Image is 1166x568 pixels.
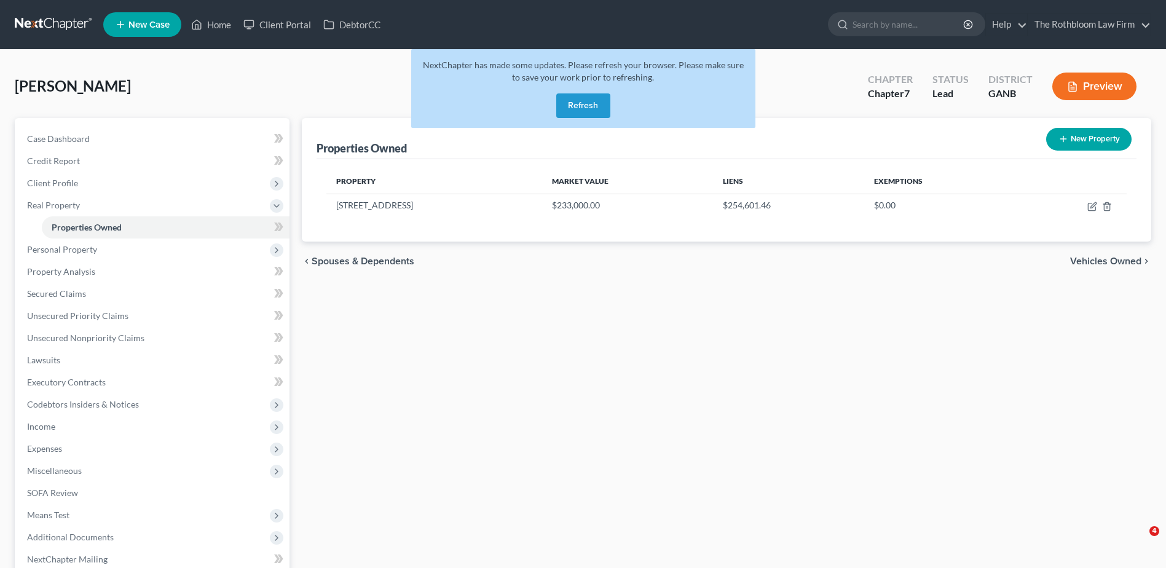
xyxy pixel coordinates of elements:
[17,327,290,349] a: Unsecured Nonpriority Claims
[27,465,82,476] span: Miscellaneous
[932,73,969,87] div: Status
[17,305,290,327] a: Unsecured Priority Claims
[1052,73,1136,100] button: Preview
[27,554,108,564] span: NextChapter Mailing
[27,532,114,542] span: Additional Documents
[17,150,290,172] a: Credit Report
[713,194,864,217] td: $254,601.46
[986,14,1027,36] a: Help
[185,14,237,36] a: Home
[556,93,610,118] button: Refresh
[1028,14,1151,36] a: The Rothbloom Law Firm
[317,14,387,36] a: DebtorCC
[52,222,122,232] span: Properties Owned
[932,87,969,101] div: Lead
[326,169,542,194] th: Property
[128,20,170,30] span: New Case
[864,169,1017,194] th: Exemptions
[317,141,407,156] div: Properties Owned
[904,87,910,99] span: 7
[423,60,744,82] span: NextChapter has made some updates. Please refresh your browser. Please make sure to save your wor...
[27,310,128,321] span: Unsecured Priority Claims
[1149,526,1159,536] span: 4
[1046,128,1132,151] button: New Property
[988,73,1033,87] div: District
[27,178,78,188] span: Client Profile
[27,156,80,166] span: Credit Report
[868,73,913,87] div: Chapter
[17,261,290,283] a: Property Analysis
[1124,526,1154,556] iframe: Intercom live chat
[15,77,131,95] span: [PERSON_NAME]
[312,256,414,266] span: Spouses & Dependents
[17,349,290,371] a: Lawsuits
[27,421,55,432] span: Income
[17,482,290,504] a: SOFA Review
[853,13,965,36] input: Search by name...
[27,355,60,365] span: Lawsuits
[1070,256,1141,266] span: Vehicles Owned
[17,371,290,393] a: Executory Contracts
[988,87,1033,101] div: GANB
[713,169,864,194] th: Liens
[27,266,95,277] span: Property Analysis
[1070,256,1151,266] button: Vehicles Owned chevron_right
[868,87,913,101] div: Chapter
[27,200,80,210] span: Real Property
[17,128,290,150] a: Case Dashboard
[1141,256,1151,266] i: chevron_right
[17,283,290,305] a: Secured Claims
[27,487,78,498] span: SOFA Review
[27,133,90,144] span: Case Dashboard
[27,443,62,454] span: Expenses
[864,194,1017,217] td: $0.00
[27,377,106,387] span: Executory Contracts
[42,216,290,239] a: Properties Owned
[237,14,317,36] a: Client Portal
[326,194,542,217] td: [STREET_ADDRESS]
[27,288,86,299] span: Secured Claims
[27,399,139,409] span: Codebtors Insiders & Notices
[27,244,97,254] span: Personal Property
[302,256,414,266] button: chevron_left Spouses & Dependents
[27,510,69,520] span: Means Test
[542,194,712,217] td: $233,000.00
[542,169,712,194] th: Market Value
[27,333,144,343] span: Unsecured Nonpriority Claims
[302,256,312,266] i: chevron_left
